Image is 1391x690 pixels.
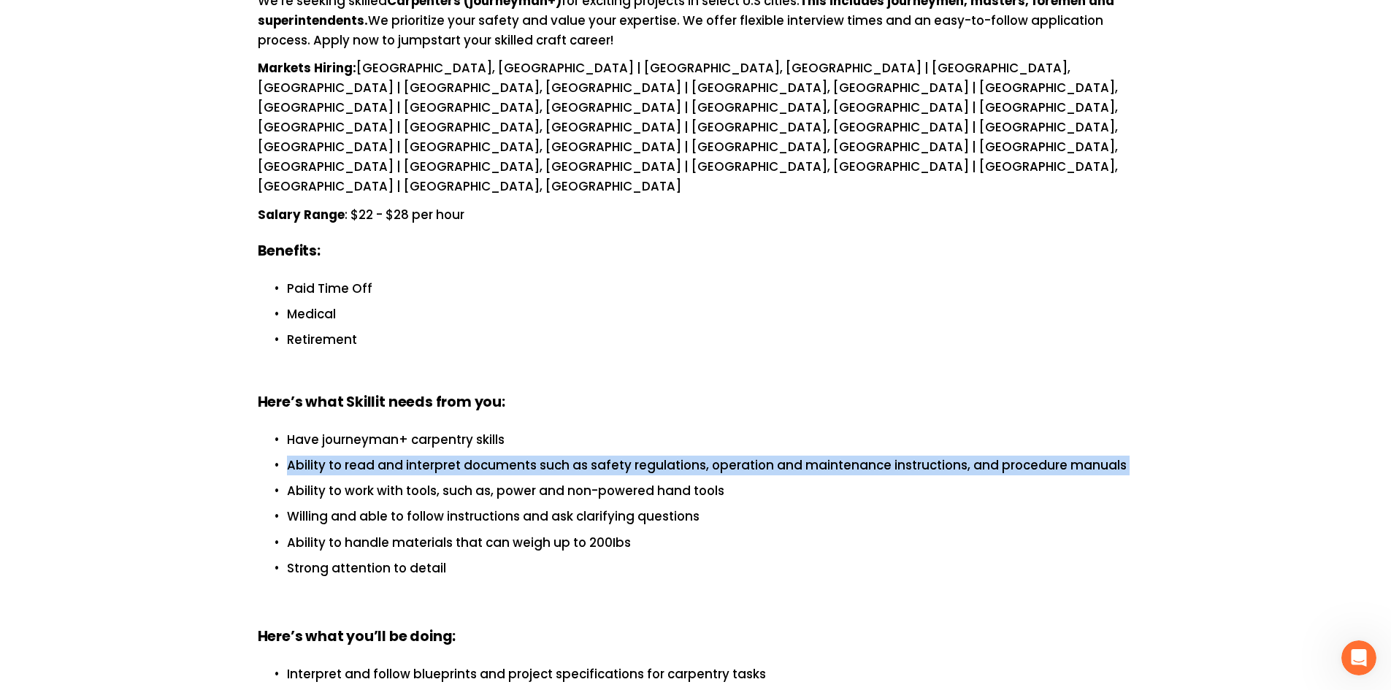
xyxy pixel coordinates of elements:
p: [GEOGRAPHIC_DATA], [GEOGRAPHIC_DATA] | [GEOGRAPHIC_DATA], [GEOGRAPHIC_DATA] | [GEOGRAPHIC_DATA], ... [258,58,1134,196]
p: : $22 - $28 per hour [258,205,1134,225]
p: Paid Time Off [287,279,1134,299]
strong: Benefits: [258,241,321,261]
strong: Here’s what Skillit needs from you: [258,392,505,412]
p: Interpret and follow blueprints and project specifications for carpentry tasks [287,664,1134,684]
strong: Here’s what you’ll be doing: [258,626,456,646]
strong: Markets Hiring: [258,59,356,77]
p: Willing and able to follow instructions and ask clarifying questions [287,507,1134,526]
strong: Salary Range [258,206,345,223]
p: Retirement [287,330,1134,350]
p: Ability to handle materials that can weigh up to 200Ibs [287,533,1134,553]
p: Ability to read and interpret documents such as safety regulations, operation and maintenance ins... [287,456,1134,475]
p: Have journeyman+ carpentry skills [287,430,1134,450]
iframe: Intercom live chat [1341,640,1376,675]
p: Strong attention to detail [287,559,1134,578]
p: Ability to work with tools, such as, power and non-powered hand tools [287,481,1134,501]
p: Medical [287,304,1134,324]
